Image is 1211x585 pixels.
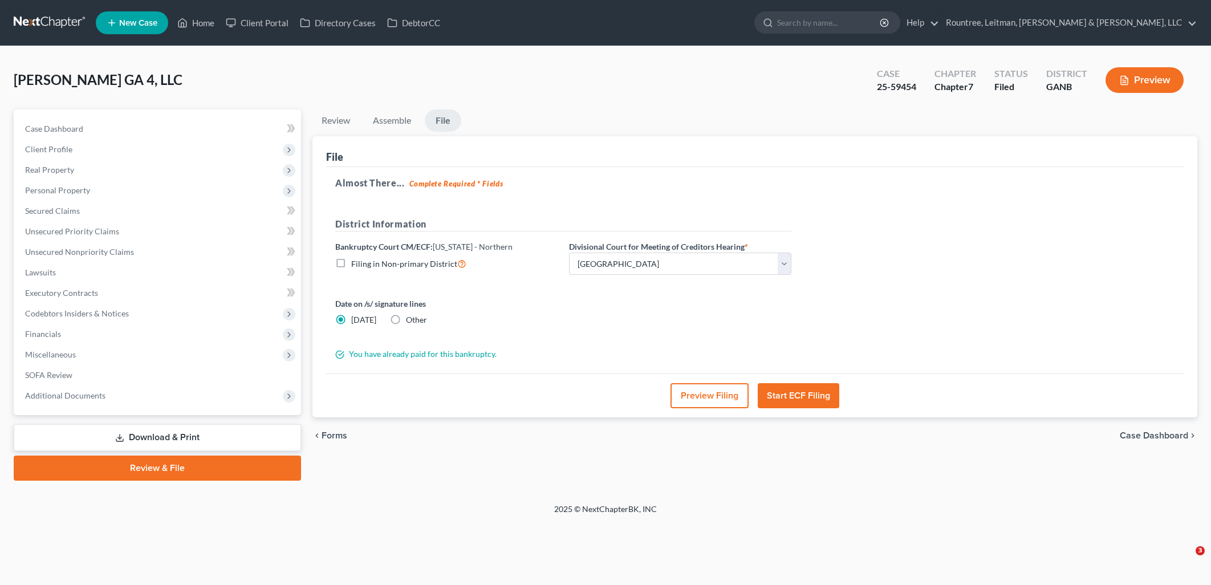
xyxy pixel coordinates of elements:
[968,81,973,92] span: 7
[934,67,976,80] div: Chapter
[351,259,457,269] span: Filing in Non-primary District
[281,503,930,524] div: 2025 © NextChapterBK, INC
[1120,431,1188,440] span: Case Dashboard
[25,329,61,339] span: Financials
[335,176,1175,190] h5: Almost There...
[312,431,363,440] button: chevron_left Forms
[381,13,446,33] a: DebtorCC
[335,298,558,310] label: Date on /s/ signature lines
[1196,546,1205,555] span: 3
[14,456,301,481] a: Review & File
[364,109,420,132] a: Assemble
[877,80,916,94] div: 25-59454
[16,201,301,221] a: Secured Claims
[569,241,748,253] label: Divisional Court for Meeting of Creditors Hearing
[940,13,1197,33] a: Rountree, Leitman, [PERSON_NAME] & [PERSON_NAME], LLC
[1120,431,1197,440] a: Case Dashboard chevron_right
[25,288,98,298] span: Executory Contracts
[406,315,427,324] span: Other
[25,165,74,174] span: Real Property
[25,391,105,400] span: Additional Documents
[312,109,359,132] a: Review
[877,67,916,80] div: Case
[25,144,72,154] span: Client Profile
[330,348,797,360] div: You have already paid for this bankruptcy.
[25,124,83,133] span: Case Dashboard
[1188,431,1197,440] i: chevron_right
[25,247,134,257] span: Unsecured Nonpriority Claims
[335,217,791,231] h5: District Information
[409,179,503,188] strong: Complete Required * Fields
[25,350,76,359] span: Miscellaneous
[16,365,301,385] a: SOFA Review
[322,431,347,440] span: Forms
[934,80,976,94] div: Chapter
[14,71,182,88] span: [PERSON_NAME] GA 4, LLC
[14,424,301,451] a: Download & Print
[16,119,301,139] a: Case Dashboard
[25,206,80,216] span: Secured Claims
[16,242,301,262] a: Unsecured Nonpriority Claims
[425,109,461,132] a: File
[25,185,90,195] span: Personal Property
[326,150,343,164] div: File
[119,19,157,27] span: New Case
[351,315,376,324] span: [DATE]
[335,241,513,253] label: Bankruptcy Court CM/ECF:
[16,283,301,303] a: Executory Contracts
[16,221,301,242] a: Unsecured Priority Claims
[433,242,513,251] span: [US_STATE] - Northern
[1106,67,1184,93] button: Preview
[1172,546,1200,574] iframe: Intercom live chat
[25,226,119,236] span: Unsecured Priority Claims
[172,13,220,33] a: Home
[25,370,72,380] span: SOFA Review
[1046,67,1087,80] div: District
[994,67,1028,80] div: Status
[312,431,322,440] i: chevron_left
[901,13,939,33] a: Help
[220,13,294,33] a: Client Portal
[758,383,839,408] button: Start ECF Filing
[670,383,749,408] button: Preview Filing
[16,262,301,283] a: Lawsuits
[994,80,1028,94] div: Filed
[294,13,381,33] a: Directory Cases
[25,267,56,277] span: Lawsuits
[777,12,881,33] input: Search by name...
[1046,80,1087,94] div: GANB
[25,308,129,318] span: Codebtors Insiders & Notices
